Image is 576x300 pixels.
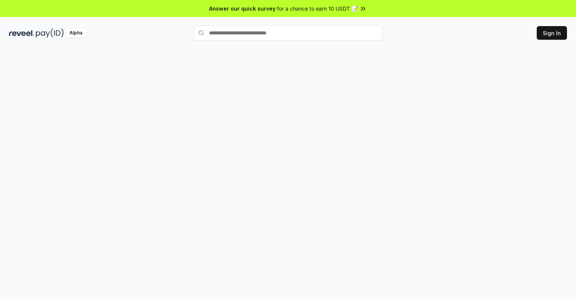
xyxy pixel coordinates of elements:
[537,26,567,40] button: Sign In
[9,28,34,38] img: reveel_dark
[277,5,358,12] span: for a chance to earn 10 USDT 📝
[36,28,64,38] img: pay_id
[209,5,276,12] span: Answer our quick survey
[65,28,86,38] div: Alpha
